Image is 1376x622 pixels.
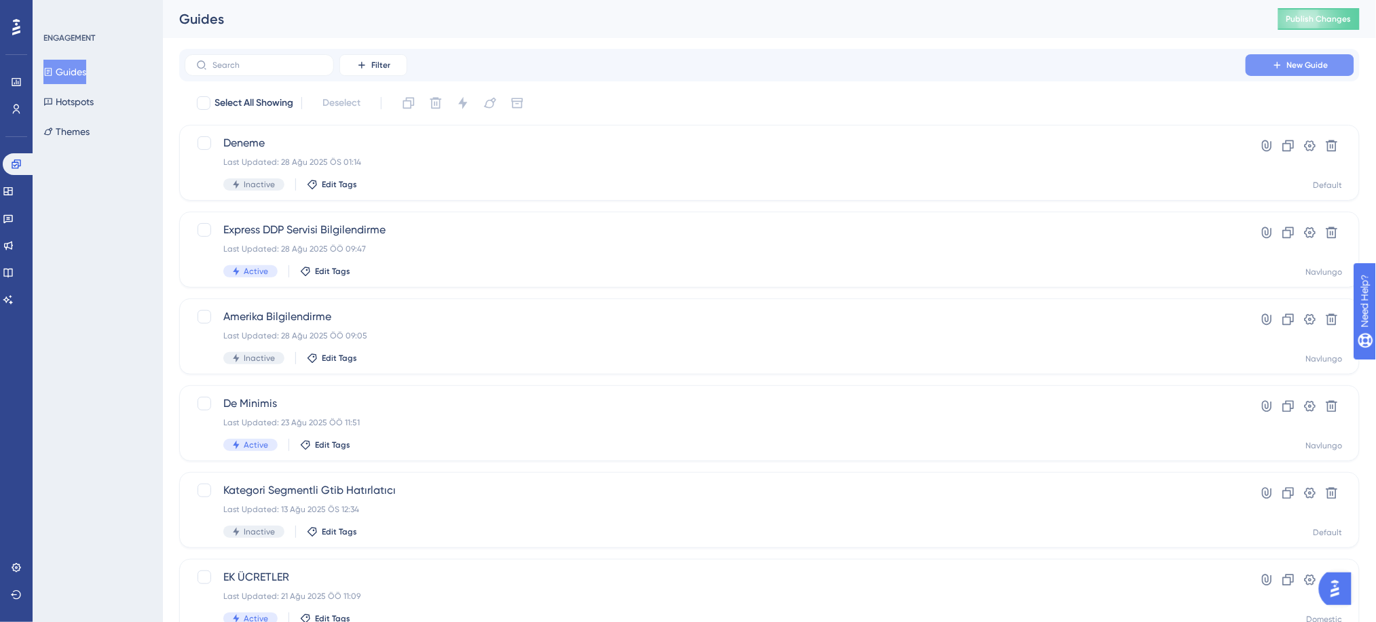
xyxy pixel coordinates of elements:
div: Navlungo [1306,440,1343,451]
button: New Guide [1246,54,1354,76]
span: Deneme [223,135,1207,151]
span: Edit Tags [322,353,357,364]
div: Default [1314,180,1343,191]
button: Publish Changes [1278,8,1360,30]
button: Deselect [310,91,373,115]
button: Themes [43,119,90,144]
button: Filter [339,54,407,76]
span: Amerika Bilgilendirme [223,309,1207,325]
button: Edit Tags [307,526,357,537]
div: Last Updated: 23 Ağu 2025 ÖÖ 11:51 [223,417,1207,428]
div: Navlungo [1306,267,1343,277]
span: Inactive [244,526,275,537]
span: Edit Tags [315,440,350,450]
button: Edit Tags [307,353,357,364]
button: Edit Tags [300,440,350,450]
button: Edit Tags [300,266,350,277]
div: Navlungo [1306,353,1343,364]
span: Active [244,440,268,450]
span: Kategori Segmentli Gtib Hatırlatıcı [223,482,1207,499]
span: EK ÜCRETLER [223,569,1207,585]
button: Guides [43,60,86,84]
div: Default [1314,527,1343,538]
span: Edit Tags [315,266,350,277]
span: Publish Changes [1286,14,1352,24]
div: Last Updated: 21 Ağu 2025 ÖÖ 11:09 [223,591,1207,602]
input: Search [212,60,322,70]
div: Last Updated: 28 Ağu 2025 ÖÖ 09:05 [223,330,1207,341]
div: Last Updated: 13 Ağu 2025 ÖS 12:34 [223,504,1207,515]
span: Edit Tags [322,179,357,190]
div: Last Updated: 28 Ağu 2025 ÖS 01:14 [223,157,1207,168]
span: Select All Showing [215,95,293,111]
span: New Guide [1287,60,1328,71]
span: Active [244,266,268,277]
iframe: UserGuiding AI Assistant Launcher [1319,568,1360,609]
span: Express DDP Servisi Bilgilendirme [223,222,1207,238]
div: Guides [179,9,1244,28]
button: Edit Tags [307,179,357,190]
span: Filter [371,60,390,71]
span: Inactive [244,353,275,364]
span: Need Help? [32,3,85,20]
span: Inactive [244,179,275,190]
button: Hotspots [43,90,94,114]
span: Edit Tags [322,526,357,537]
span: Deselect [322,95,360,111]
div: Last Updated: 28 Ağu 2025 ÖÖ 09:47 [223,244,1207,254]
span: De Minimis [223,395,1207,412]
div: ENGAGEMENT [43,33,95,43]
